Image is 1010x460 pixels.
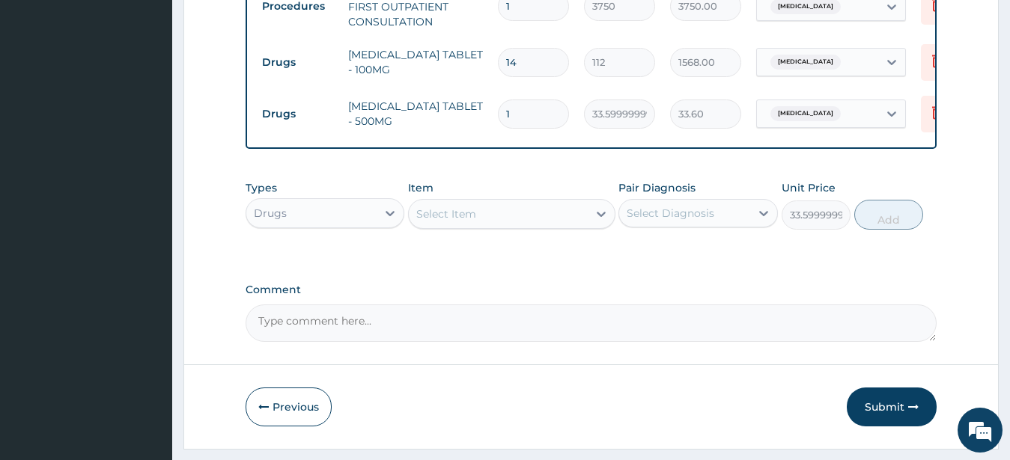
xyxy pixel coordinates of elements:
[341,91,490,136] td: [MEDICAL_DATA] TABLET - 500MG
[847,387,937,426] button: Submit
[255,100,341,128] td: Drugs
[854,200,923,230] button: Add
[770,55,841,70] span: [MEDICAL_DATA]
[87,136,207,287] span: We're online!
[246,387,332,426] button: Previous
[618,180,696,195] label: Pair Diagnosis
[416,206,476,221] div: Select Item
[246,283,937,296] label: Comment
[28,75,61,112] img: d_794563401_company_1708531726252_794563401
[627,206,714,221] div: Select Diagnosis
[246,182,277,194] label: Types
[254,206,287,221] div: Drugs
[770,106,841,121] span: [MEDICAL_DATA]
[246,7,282,43] div: Minimize live chat window
[341,40,490,85] td: [MEDICAL_DATA] TABLET - 100MG
[408,180,433,195] label: Item
[7,304,285,356] textarea: Type your message and hit 'Enter'
[255,49,341,76] td: Drugs
[782,180,836,195] label: Unit Price
[78,84,252,103] div: Chat with us now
